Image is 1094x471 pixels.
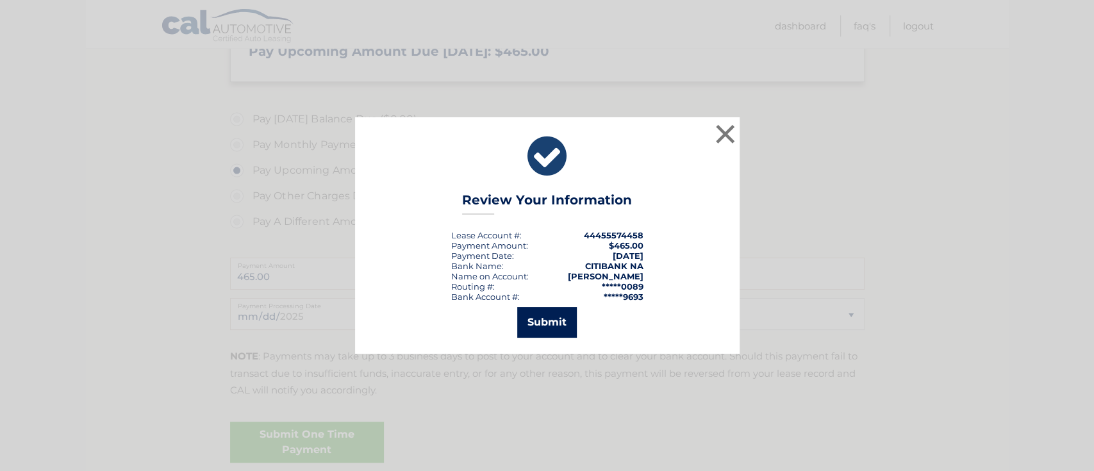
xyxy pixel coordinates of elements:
div: Name on Account: [451,271,529,281]
strong: 44455574458 [584,230,643,240]
span: Payment Date [451,251,512,261]
div: Bank Account #: [451,292,520,302]
div: : [451,251,514,261]
div: Routing #: [451,281,495,292]
div: Bank Name: [451,261,504,271]
button: × [713,121,738,147]
strong: CITIBANK NA [585,261,643,271]
div: Payment Amount: [451,240,528,251]
strong: [PERSON_NAME] [568,271,643,281]
button: Submit [517,307,577,338]
div: Lease Account #: [451,230,522,240]
h3: Review Your Information [462,192,632,215]
span: [DATE] [613,251,643,261]
span: $465.00 [609,240,643,251]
